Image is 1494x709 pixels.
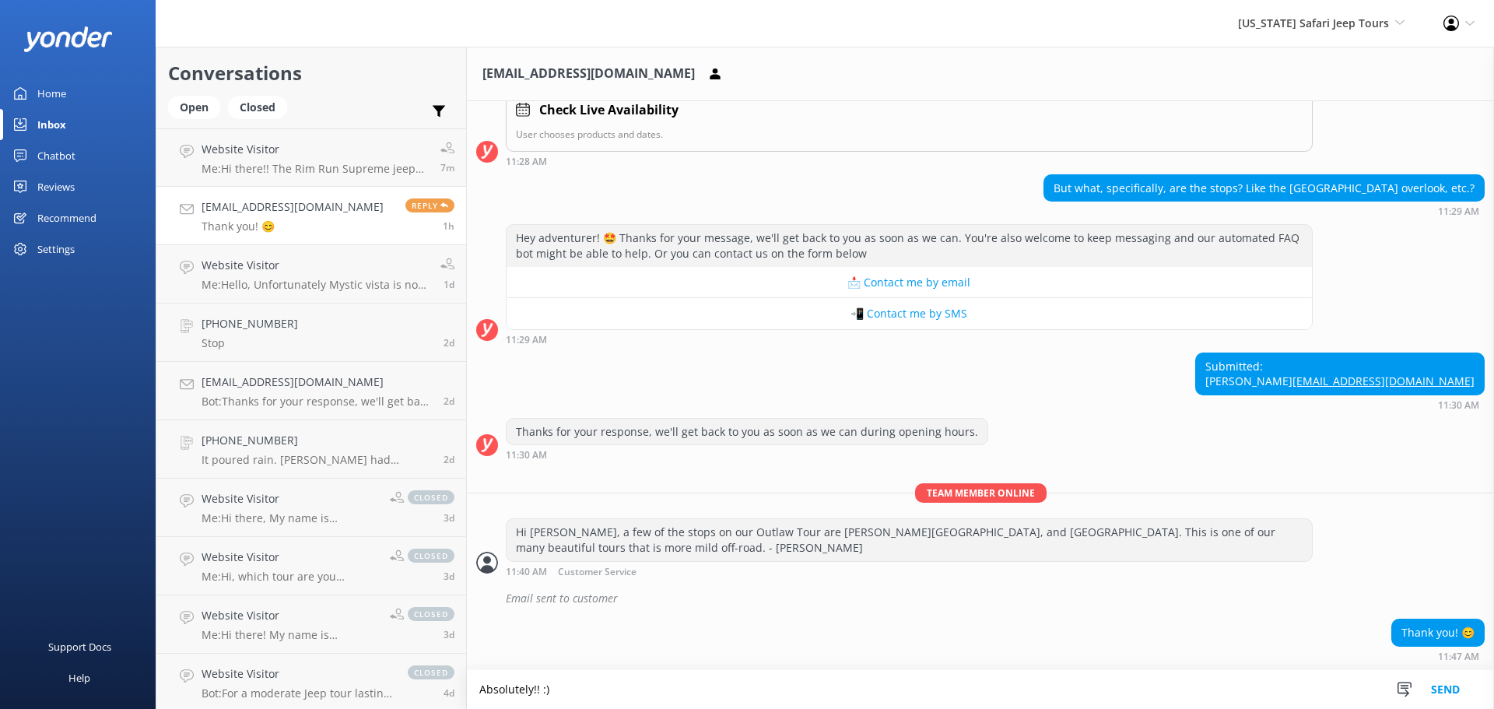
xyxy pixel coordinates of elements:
[506,335,547,345] strong: 11:29 AM
[202,490,378,507] h4: Website Visitor
[156,187,466,245] a: [EMAIL_ADDRESS][DOMAIN_NAME]Thank you! 😊Reply1h
[1196,353,1484,395] div: Submitted: [PERSON_NAME]
[1438,652,1479,662] strong: 11:47 AM
[507,519,1312,560] div: Hi [PERSON_NAME], a few of the stops on our Outlaw Tour are [PERSON_NAME][GEOGRAPHIC_DATA], and [...
[37,109,66,140] div: Inbox
[202,198,384,216] h4: [EMAIL_ADDRESS][DOMAIN_NAME]
[168,98,228,115] a: Open
[68,662,90,693] div: Help
[202,219,384,233] p: Thank you! 😊
[37,78,66,109] div: Home
[408,549,454,563] span: closed
[156,304,466,362] a: [PHONE_NUMBER]Stop2d
[202,374,432,391] h4: [EMAIL_ADDRESS][DOMAIN_NAME]
[37,171,75,202] div: Reviews
[1438,207,1479,216] strong: 11:29 AM
[444,336,454,349] span: Sep 28 2025 10:32am (UTC -07:00) America/Phoenix
[506,566,1313,577] div: Sep 30 2025 11:40am (UTC -07:00) America/Phoenix
[202,278,429,292] p: Me: Hello, Unfortunately Mystic vista is not a stop on the Vortex tour. - Thanks! -[GEOGRAPHIC_DATA]
[506,157,547,167] strong: 11:28 AM
[915,483,1047,503] span: Team member online
[440,161,454,174] span: Sep 30 2025 12:46pm (UTC -07:00) America/Phoenix
[228,96,287,119] div: Closed
[408,490,454,504] span: closed
[202,686,392,700] p: Bot: For a moderate Jeep tour lasting 2-3 hours, you might consider the Outback Trail Jeep Tour. ...
[506,334,1313,345] div: Sep 30 2025 11:29am (UTC -07:00) America/Phoenix
[168,58,454,88] h2: Conversations
[202,162,429,176] p: Me: Hi there!! The Rim Run Supreme jeep tour is popular for sunset but perfect for any time of th...
[405,198,454,212] span: Reply
[516,127,1303,142] p: User chooses products and dates.
[444,278,454,291] span: Sep 29 2025 09:03am (UTC -07:00) America/Phoenix
[444,453,454,466] span: Sep 28 2025 06:06am (UTC -07:00) America/Phoenix
[444,395,454,408] span: Sep 28 2025 06:47am (UTC -07:00) America/Phoenix
[37,233,75,265] div: Settings
[202,395,432,409] p: Bot: Thanks for your response, we'll get back to you as soon as we can during opening hours.
[539,100,679,121] h4: Check Live Availability
[1292,374,1475,388] a: [EMAIL_ADDRESS][DOMAIN_NAME]
[202,453,432,467] p: It poured rain. [PERSON_NAME] had blankets and turned on the heater. He took very good care of us.
[1416,670,1475,709] button: Send
[1392,619,1484,646] div: Thank you! 😊
[506,156,1313,167] div: Sep 30 2025 11:28am (UTC -07:00) America/Phoenix
[444,686,454,700] span: Sep 26 2025 10:31am (UTC -07:00) America/Phoenix
[1238,16,1389,30] span: [US_STATE] Safari Jeep Tours
[558,567,637,577] span: Customer Service
[202,665,392,683] h4: Website Visitor
[507,225,1312,266] div: Hey adventurer! 🤩 Thanks for your message, we'll get back to you as soon as we can. You're also w...
[156,245,466,304] a: Website VisitorMe:Hello, Unfortunately Mystic vista is not a stop on the Vortex tour. - Thanks! -...
[1044,175,1484,202] div: But what, specifically, are the stops? Like the [GEOGRAPHIC_DATA] overlook, etc.?
[408,665,454,679] span: closed
[506,449,988,460] div: Sep 30 2025 11:30am (UTC -07:00) America/Phoenix
[23,26,113,52] img: yonder-white-logo.png
[202,336,298,350] p: Stop
[202,315,298,332] h4: [PHONE_NUMBER]
[443,219,454,233] span: Sep 30 2025 11:47am (UTC -07:00) America/Phoenix
[482,64,695,84] h3: [EMAIL_ADDRESS][DOMAIN_NAME]
[37,140,75,171] div: Chatbot
[444,628,454,641] span: Sep 26 2025 01:35pm (UTC -07:00) America/Phoenix
[507,298,1312,329] button: 📲 Contact me by SMS
[506,567,547,577] strong: 11:40 AM
[228,98,295,115] a: Closed
[408,607,454,621] span: closed
[1043,205,1485,216] div: Sep 30 2025 11:29am (UTC -07:00) America/Phoenix
[202,511,378,525] p: Me: Hi there, My name is [PERSON_NAME]. We have several tours that are available this weekend. Wh...
[202,141,429,158] h4: Website Visitor
[156,420,466,479] a: [PHONE_NUMBER]It poured rain. [PERSON_NAME] had blankets and turned on the heater. He took very g...
[476,585,1485,612] div: 2025-09-30T18:44:23.243
[506,585,1485,612] div: Email sent to customer
[156,479,466,537] a: Website VisitorMe:Hi there, My name is [PERSON_NAME]. We have several tours that are available th...
[202,549,378,566] h4: Website Visitor
[156,595,466,654] a: Website VisitorMe:Hi there! My name is [PERSON_NAME], I will be happy to help you. Please give us...
[467,670,1494,709] textarea: Absolutely!! :)
[507,419,987,445] div: Thanks for your response, we'll get back to you as soon as we can during opening hours.
[168,96,220,119] div: Open
[202,607,378,624] h4: Website Visitor
[37,202,96,233] div: Recommend
[202,570,378,584] p: Me: Hi, which tour are you interested in booking?
[506,451,547,460] strong: 11:30 AM
[1391,651,1485,662] div: Sep 30 2025 11:47am (UTC -07:00) America/Phoenix
[202,628,378,642] p: Me: Hi there! My name is [PERSON_NAME], I will be happy to help you. Please give us a call at [PH...
[156,362,466,420] a: [EMAIL_ADDRESS][DOMAIN_NAME]Bot:Thanks for your response, we'll get back to you as soon as we can...
[202,432,432,449] h4: [PHONE_NUMBER]
[507,267,1312,298] button: 📩 Contact me by email
[444,570,454,583] span: Sep 26 2025 01:36pm (UTC -07:00) America/Phoenix
[1195,399,1485,410] div: Sep 30 2025 11:30am (UTC -07:00) America/Phoenix
[156,537,466,595] a: Website VisitorMe:Hi, which tour are you interested in booking?closed3d
[202,257,429,274] h4: Website Visitor
[444,511,454,525] span: Sep 26 2025 01:38pm (UTC -07:00) America/Phoenix
[156,128,466,187] a: Website VisitorMe:Hi there!! The Rim Run Supreme jeep tour is popular for sunset but perfect for ...
[1438,401,1479,410] strong: 11:30 AM
[48,631,111,662] div: Support Docs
